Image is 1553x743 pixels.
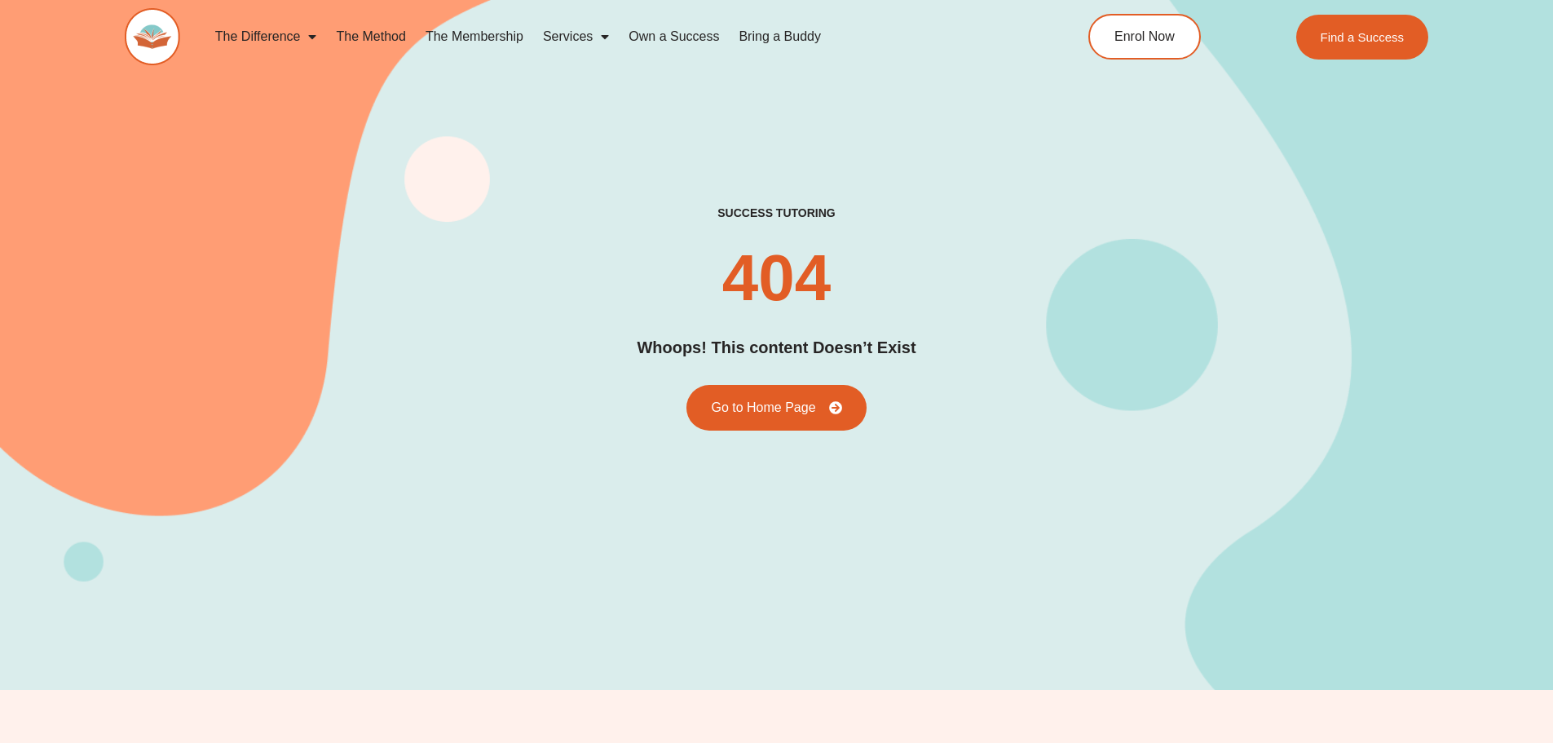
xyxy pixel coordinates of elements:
[1088,14,1201,60] a: Enrol Now
[533,18,619,55] a: Services
[619,18,729,55] a: Own a Success
[1321,31,1405,43] span: Find a Success
[416,18,533,55] a: The Membership
[205,18,1014,55] nav: Menu
[326,18,415,55] a: The Method
[711,401,815,414] span: Go to Home Page
[722,245,831,311] h2: 404
[205,18,327,55] a: The Difference
[717,206,835,220] h2: success tutoring
[686,385,866,431] a: Go to Home Page
[637,335,915,360] h2: Whoops! This content Doesn’t Exist
[729,18,831,55] a: Bring a Buddy
[1114,30,1175,43] span: Enrol Now
[1296,15,1429,60] a: Find a Success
